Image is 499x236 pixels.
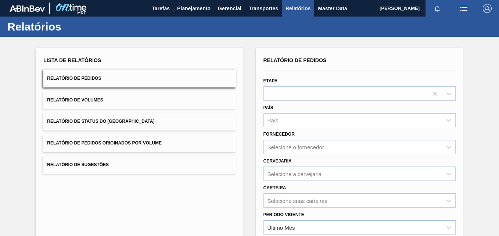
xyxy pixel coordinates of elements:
[43,134,236,152] button: Relatório de Pedidos Originados por Volume
[263,105,273,110] label: País
[43,91,236,109] button: Relatório de Volumes
[43,69,236,87] button: Relatório de Pedidos
[268,144,324,150] div: Selecione o fornecedor
[286,4,310,13] span: Relatórios
[47,119,154,124] span: Relatório de Status do [GEOGRAPHIC_DATA]
[47,140,162,146] span: Relatório de Pedidos Originados por Volume
[47,162,109,167] span: Relatório de Sugestões
[47,97,103,103] span: Relatório de Volumes
[152,4,170,13] span: Tarefas
[43,112,236,130] button: Relatório de Status do [GEOGRAPHIC_DATA]
[10,5,45,12] img: TNhmsLtSVTkK8tSr43FrP2fwEKptu5GPRR3wAAAABJRU5ErkJggg==
[268,171,322,177] div: Selecione a cervejaria
[426,3,449,14] button: Notificações
[263,132,295,137] label: Fornecedor
[249,4,278,13] span: Transportes
[263,158,292,164] label: Cervejaria
[43,156,236,174] button: Relatório de Sugestões
[177,4,211,13] span: Planejamento
[218,4,241,13] span: Gerencial
[43,57,101,63] span: Lista de Relatórios
[263,78,278,83] label: Etapa
[263,57,327,63] span: Relatório de Pedidos
[263,185,286,190] label: Carteira
[318,4,347,13] span: Master Data
[459,4,468,13] img: userActions
[483,4,492,13] img: Logout
[268,117,279,124] div: País
[268,224,295,230] div: Último Mês
[7,22,138,31] h1: Relatórios
[263,212,304,217] label: Período Vigente
[268,197,327,204] div: Selecione suas carteiras
[47,76,101,81] span: Relatório de Pedidos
